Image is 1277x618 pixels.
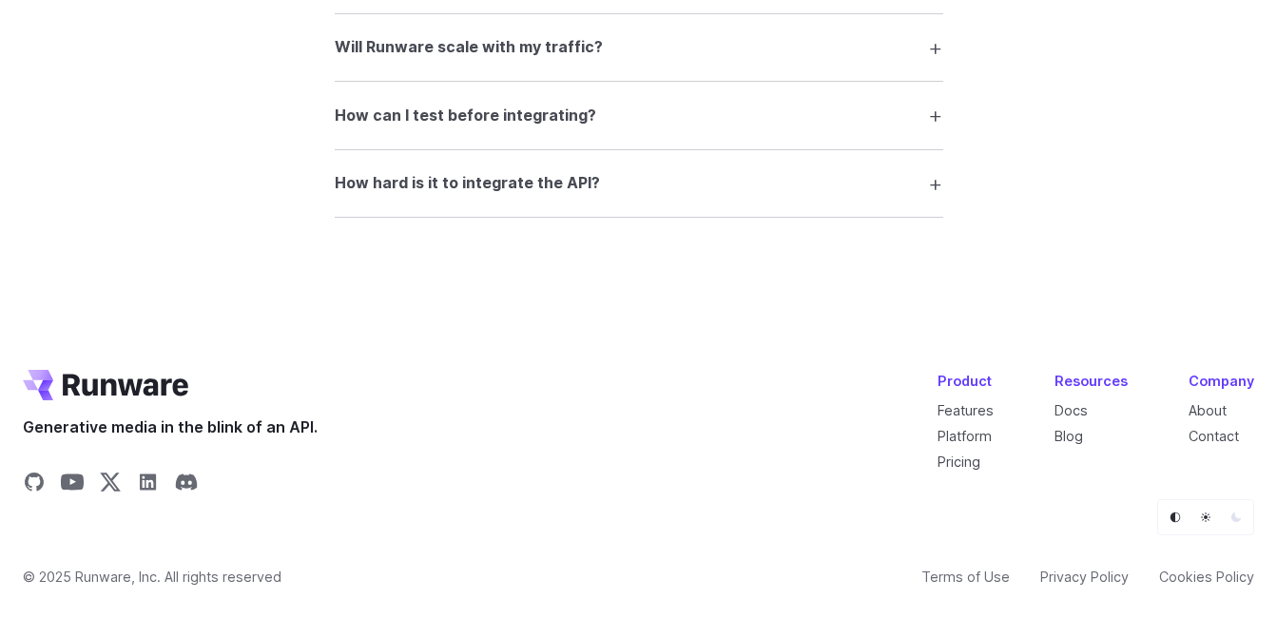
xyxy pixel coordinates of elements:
[921,566,1010,588] a: Terms of Use
[1054,370,1128,392] div: Resources
[938,454,980,470] a: Pricing
[335,165,943,202] summary: How hard is it to integrate the API?
[1040,566,1129,588] a: Privacy Policy
[1159,566,1254,588] a: Cookies Policy
[61,471,84,499] a: Share on YouTube
[1223,504,1249,531] button: Dark
[1054,402,1088,418] a: Docs
[938,402,994,418] a: Features
[335,97,943,133] summary: How can I test before integrating?
[137,471,160,499] a: Share on LinkedIn
[23,471,46,499] a: Share on GitHub
[938,428,992,444] a: Platform
[1162,504,1189,531] button: Default
[1189,370,1254,392] div: Company
[1192,504,1219,531] button: Light
[335,104,596,128] h3: How can I test before integrating?
[23,566,281,588] span: © 2025 Runware, Inc. All rights reserved
[175,471,198,499] a: Share on Discord
[335,35,603,60] h3: Will Runware scale with my traffic?
[1054,428,1083,444] a: Blog
[23,415,318,440] span: Generative media in the blink of an API.
[335,171,600,196] h3: How hard is it to integrate the API?
[99,471,122,499] a: Share on X
[1157,499,1254,535] ul: Theme selector
[938,370,994,392] div: Product
[1189,402,1227,418] a: About
[23,370,188,400] a: Go to /
[335,29,943,66] summary: Will Runware scale with my traffic?
[1189,428,1239,444] a: Contact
